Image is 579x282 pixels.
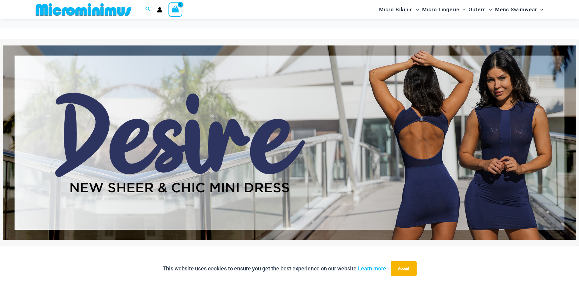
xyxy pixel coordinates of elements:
[391,261,417,276] button: Accept
[495,2,537,17] span: Mens Swimwear
[378,2,421,17] a: Micro BikinisMenu ToggleMenu Toggle
[33,3,134,16] img: MM SHOP LOGO FLAT
[421,2,467,17] a: Micro LingerieMenu ToggleMenu Toggle
[486,2,492,17] span: Menu Toggle
[494,2,545,17] a: Mens SwimwearMenu ToggleMenu Toggle
[3,45,576,240] img: Desire me Navy Dress
[145,6,151,13] a: Search icon link
[469,2,486,17] span: Outers
[163,264,386,273] p: This website uses cookies to ensure you get the best experience on our website.
[413,2,419,17] span: Menu Toggle
[379,2,413,17] span: Micro Bikinis
[377,1,546,18] nav: Site Navigation
[358,265,386,272] a: Learn more
[467,2,494,17] a: OutersMenu ToggleMenu Toggle
[537,2,543,17] span: Menu Toggle
[422,2,459,17] span: Micro Lingerie
[459,2,465,17] span: Menu Toggle
[168,2,183,16] a: View Shopping Cart, empty
[157,7,162,13] a: Account icon link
